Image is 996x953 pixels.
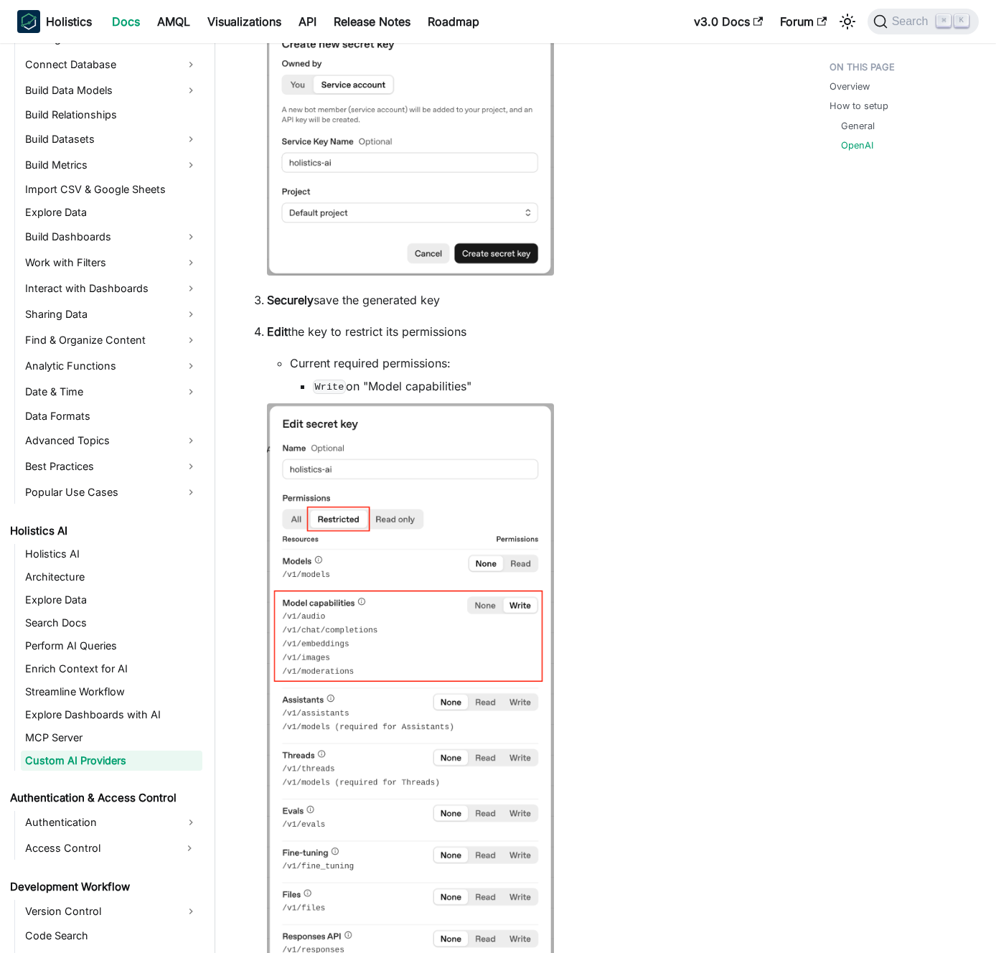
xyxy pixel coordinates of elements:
a: Sharing Data [21,303,202,326]
a: Perform AI Queries [21,636,202,656]
a: Build Metrics [21,154,202,177]
button: Expand sidebar category 'Access Control' [177,837,202,860]
a: Explore Dashboards with AI [21,705,202,725]
kbd: K [954,14,969,27]
a: Overview [830,80,870,93]
a: Data Formats [21,406,202,426]
a: HolisticsHolistics [17,10,92,33]
b: Holistics [46,13,92,30]
a: Docs [103,10,149,33]
a: MCP Server [21,728,202,748]
a: AMQL [149,10,199,33]
a: Architecture [21,567,202,587]
a: Explore Data [21,202,202,222]
a: Find & Organize Content [21,329,202,352]
a: Build Datasets [21,128,202,151]
a: Work with Filters [21,251,202,274]
a: Forum [771,10,835,33]
a: How to setup [830,99,888,113]
a: Best Practices [21,455,202,478]
a: Version Control [21,900,202,923]
a: Holistics AI [6,521,202,541]
a: Connect Database [21,53,202,76]
p: the key to restrict its permissions [267,323,772,340]
img: Holistics [17,10,40,33]
a: Authentication & Access Control [6,788,202,808]
span: Search [888,15,937,28]
a: Holistics AI [21,544,202,564]
a: Import CSV & Google Sheets [21,179,202,199]
a: Visualizations [199,10,290,33]
a: General [841,119,875,133]
p: save the generated key [267,291,772,309]
button: Switch between dark and light mode (currently light mode) [836,10,859,33]
a: Release Notes [325,10,419,33]
a: Roadmap [419,10,488,33]
a: Interact with Dashboards [21,277,202,300]
a: v3.0 Docs [685,10,771,33]
a: Code Search [21,926,202,946]
kbd: ⌘ [936,14,951,27]
a: Search Docs [21,613,202,633]
a: Streamline Workflow [21,682,202,702]
code: Write [313,380,346,394]
a: Build Relationships [21,105,202,125]
button: Search (Command+K) [868,9,979,34]
a: Analytic Functions [21,355,202,377]
a: Authentication [21,811,202,834]
a: Date & Time [21,380,202,403]
strong: Edit [267,324,288,339]
a: Access Control [21,837,177,860]
a: OpenAI [841,139,873,152]
a: Enrich Context for AI [21,659,202,679]
a: Custom AI Providers [21,751,202,771]
img: ai-openai-new-key [267,25,554,276]
a: Build Data Models [21,79,202,102]
li: Current required permissions: [290,355,772,395]
strong: Securely [267,293,314,307]
a: Advanced Topics [21,429,202,452]
a: API [290,10,325,33]
a: Build Dashboards [21,225,202,248]
a: Development Workflow [6,877,202,897]
a: Popular Use Cases [21,481,202,504]
a: Explore Data [21,590,202,610]
li: on "Model capabilities" [313,377,772,395]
